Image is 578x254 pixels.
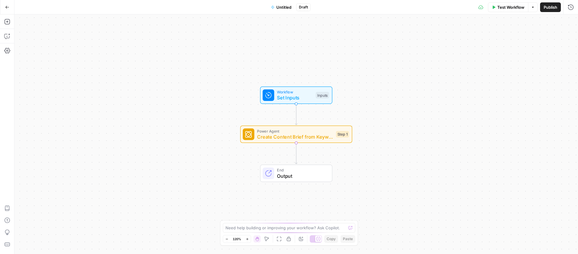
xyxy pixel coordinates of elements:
button: Test Workflow [488,2,528,12]
span: Test Workflow [497,4,524,10]
button: Paste [340,235,355,243]
span: Paste [343,236,353,242]
g: Edge from start to step_1 [295,104,297,125]
div: Step 1 [336,131,349,138]
button: Untitled [267,2,295,12]
span: Copy [327,236,336,242]
span: 120% [233,237,241,241]
span: Set Inputs [277,94,313,101]
span: Publish [544,4,557,10]
span: End [277,167,326,173]
g: Edge from step_1 to end [295,143,297,164]
div: Inputs [316,92,329,99]
button: Publish [540,2,561,12]
span: Output [277,172,326,180]
div: Power AgentCreate Content Brief from KeywordStep 1 [240,126,352,143]
span: Draft [299,5,308,10]
span: Workflow [277,89,313,95]
span: Create Content Brief from Keyword [257,133,333,140]
div: EndOutput [240,165,352,182]
span: Power Agent [257,128,333,134]
button: Copy [324,235,338,243]
div: WorkflowSet InputsInputs [240,86,352,104]
span: Untitled [276,4,291,10]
